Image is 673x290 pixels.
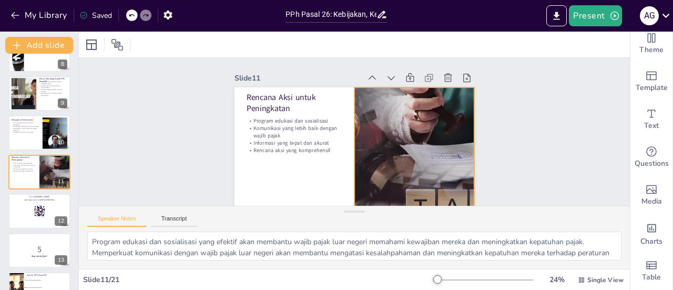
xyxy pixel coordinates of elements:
[55,138,67,147] div: 10
[12,162,36,164] p: Program edukasi dan sosialisasi
[641,196,662,207] span: Media
[12,118,39,121] p: Kerjasama Internasional
[39,93,67,96] p: Meningkatkan transparansi dalam pengawasan
[630,214,672,252] div: Add charts and graphs
[285,7,376,22] input: Insert title
[636,82,668,94] span: Template
[26,279,70,281] span: Pajak penghasilan untuk individu
[12,122,39,125] p: Pentingnya pertukaran informasi perpajakan
[8,194,70,228] div: https://cdn.sendsteps.com/images/logo/sendsteps_logo_white.pnghttps://cdn.sendsteps.com/images/lo...
[12,164,36,168] p: Komunikasi yang lebih baik dengan wajib pajak
[247,92,342,114] p: Rencana Aksi untuk Peningkatan
[587,276,624,284] span: Single View
[12,127,39,131] p: Kesepakatan untuk menghindari pajak berganda
[12,198,67,202] p: and login with code
[247,147,342,154] p: Rencana aksi yang komprehensif
[111,38,124,51] span: Position
[644,120,659,132] span: Text
[39,81,67,85] p: Teknologi meningkatkan efisiensi pelaporan pajak
[27,274,67,277] p: Apa itu PPh Pasal 26?
[39,77,67,83] p: Peran Teknologi dalam PPh Pasal 26
[12,168,36,170] p: Informasi yang tepat dan akurat
[12,125,39,127] p: Memperkuat kapasitas administrasi pajak
[8,76,70,111] div: https://cdn.sendsteps.com/images/logo/sendsteps_logo_white.pnghttps://cdn.sendsteps.com/images/lo...
[635,158,669,169] span: Questions
[234,73,361,83] div: Slide 11
[39,85,67,88] p: Analisis data untuk identifikasi penghindaran
[58,59,67,69] div: 8
[5,37,73,54] button: Add slide
[26,287,70,288] span: Pajak penghasilan untuk luar negeri
[12,243,67,255] p: 5
[79,11,112,21] div: Saved
[546,5,567,26] button: Export to PowerPoint
[639,44,664,56] span: Theme
[83,36,100,53] div: Layout
[247,139,342,147] p: Informasi yang tepat dan akurat
[87,232,621,261] textarea: Program edukasi dan sosialisasi yang efektif akan membantu wajib pajak luar negeri memahami kewaj...
[630,63,672,101] div: Add ready made slides
[58,98,67,108] div: 9
[87,215,147,227] button: Speaker Notes
[55,177,67,186] div: 11
[630,25,672,63] div: Change the overall theme
[8,7,72,24] button: My Library
[32,255,47,257] strong: Siap untuk Quiz?
[247,117,342,124] p: Program edukasi dan sosialisasi
[640,6,659,25] div: a g
[630,176,672,214] div: Add images, graphics, shapes or video
[640,236,662,247] span: Charts
[55,255,67,265] div: 13
[12,170,36,172] p: Rencana aksi yang komprehensif
[640,5,659,26] button: a g
[8,115,70,150] div: https://cdn.sendsteps.com/images/logo/sendsteps_logo_white.pnghttps://cdn.sendsteps.com/images/lo...
[34,196,49,198] strong: [DOMAIN_NAME]
[642,272,661,283] span: Table
[8,155,70,189] div: https://cdn.sendsteps.com/images/logo/sendsteps_logo_white.pnghttps://cdn.sendsteps.com/images/lo...
[247,124,342,139] p: Komunikasi yang lebih baik dengan wajib pajak
[12,156,36,162] p: Rencana Aksi untuk Peningkatan
[12,196,67,199] p: Go to
[630,138,672,176] div: Get real-time input from your audience
[39,89,67,93] p: Aplikasi pelaporan pajak yang user-friendly
[83,275,433,285] div: Slide 11 / 21
[12,131,39,133] p: Pengaturan ketentuan yang jelas
[569,5,621,26] button: Present
[630,101,672,138] div: Add text boxes
[55,216,67,226] div: 12
[544,275,569,285] div: 24 %
[630,252,672,290] div: Add a table
[151,215,198,227] button: Transcript
[8,37,70,72] div: 8
[8,233,70,268] div: https://cdn.sendsteps.com/images/logo/sendsteps_logo_white.pnghttps://cdn.sendsteps.com/images/lo...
